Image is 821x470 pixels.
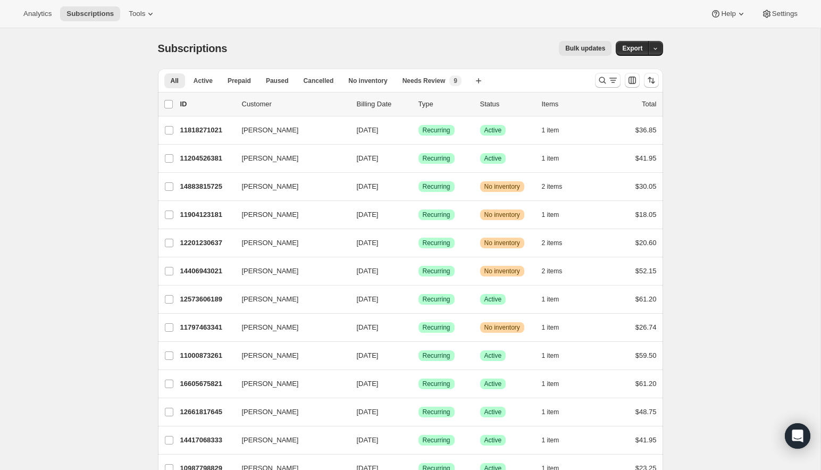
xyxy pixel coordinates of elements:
div: 11797463341[PERSON_NAME][DATE]SuccessRecurringWarningNo inventory1 item$26.74 [180,320,657,335]
button: [PERSON_NAME] [236,178,342,195]
span: 9 [454,77,457,85]
span: [DATE] [357,211,379,219]
span: Recurring [423,182,450,191]
span: Recurring [423,239,450,247]
button: [PERSON_NAME] [236,206,342,223]
button: 2 items [542,236,574,250]
span: Tools [129,10,145,18]
button: 1 item [542,348,571,363]
span: [DATE] [357,380,379,388]
p: 11818271021 [180,125,233,136]
span: Recurring [423,154,450,163]
button: [PERSON_NAME] [236,404,342,421]
button: Help [704,6,752,21]
span: [PERSON_NAME] [242,181,299,192]
div: 14417068333[PERSON_NAME][DATE]SuccessRecurringSuccessActive1 item$41.95 [180,433,657,448]
span: [DATE] [357,323,379,331]
p: 11797463341 [180,322,233,333]
span: 1 item [542,154,559,163]
span: [DATE] [357,239,379,247]
span: Active [484,295,502,304]
span: [PERSON_NAME] [242,407,299,417]
span: [DATE] [357,267,379,275]
span: $30.05 [635,182,657,190]
p: 16605675821 [180,379,233,389]
span: 1 item [542,351,559,360]
span: Active [194,77,213,85]
button: 1 item [542,151,571,166]
span: $20.60 [635,239,657,247]
p: Status [480,99,533,110]
span: Recurring [423,436,450,444]
span: Recurring [423,211,450,219]
button: [PERSON_NAME] [236,234,342,251]
div: IDCustomerBilling DateTypeStatusItemsTotal [180,99,657,110]
p: Customer [242,99,348,110]
span: Active [484,436,502,444]
span: [PERSON_NAME] [242,350,299,361]
span: $48.75 [635,408,657,416]
span: Prepaid [228,77,251,85]
div: 11000873261[PERSON_NAME][DATE]SuccessRecurringSuccessActive1 item$59.50 [180,348,657,363]
span: Recurring [423,380,450,388]
span: Active [484,351,502,360]
span: 2 items [542,239,563,247]
p: Billing Date [357,99,410,110]
p: 14883815725 [180,181,233,192]
button: Settings [755,6,804,21]
span: Recurring [423,351,450,360]
span: $18.05 [635,211,657,219]
span: 1 item [542,295,559,304]
span: [PERSON_NAME] [242,294,299,305]
span: [PERSON_NAME] [242,153,299,164]
button: 2 items [542,179,574,194]
span: $52.15 [635,267,657,275]
span: 2 items [542,182,563,191]
span: No inventory [484,182,520,191]
span: [PERSON_NAME] [242,435,299,446]
span: $26.74 [635,323,657,331]
button: Export [616,41,649,56]
div: Items [542,99,595,110]
button: 2 items [542,264,574,279]
button: Subscriptions [60,6,120,21]
button: [PERSON_NAME] [236,150,342,167]
button: Search and filter results [595,73,621,88]
span: [PERSON_NAME] [242,209,299,220]
span: Recurring [423,295,450,304]
button: 1 item [542,376,571,391]
div: 12573606189[PERSON_NAME][DATE]SuccessRecurringSuccessActive1 item$61.20 [180,292,657,307]
span: $41.95 [635,436,657,444]
span: [DATE] [357,408,379,416]
span: No inventory [484,267,520,275]
span: [DATE] [357,154,379,162]
span: Needs Review [403,77,446,85]
div: 11904123181[PERSON_NAME][DATE]SuccessRecurringWarningNo inventory1 item$18.05 [180,207,657,222]
p: 14417068333 [180,435,233,446]
span: Active [484,126,502,135]
button: [PERSON_NAME] [236,319,342,336]
span: Analytics [23,10,52,18]
p: ID [180,99,233,110]
span: No inventory [484,323,520,332]
span: $59.50 [635,351,657,359]
button: Sort the results [644,73,659,88]
span: Settings [772,10,798,18]
span: Recurring [423,267,450,275]
button: 1 item [542,207,571,222]
button: Customize table column order and visibility [625,73,640,88]
span: $41.95 [635,154,657,162]
span: Help [721,10,735,18]
span: $61.20 [635,295,657,303]
span: Bulk updates [565,44,605,53]
button: Bulk updates [559,41,611,56]
span: Recurring [423,323,450,332]
span: Active [484,380,502,388]
button: [PERSON_NAME] [236,263,342,280]
span: [PERSON_NAME] [242,238,299,248]
div: 11204526381[PERSON_NAME][DATE]SuccessRecurringSuccessActive1 item$41.95 [180,151,657,166]
span: Cancelled [304,77,334,85]
p: 11904123181 [180,209,233,220]
button: 1 item [542,320,571,335]
span: Recurring [423,126,450,135]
